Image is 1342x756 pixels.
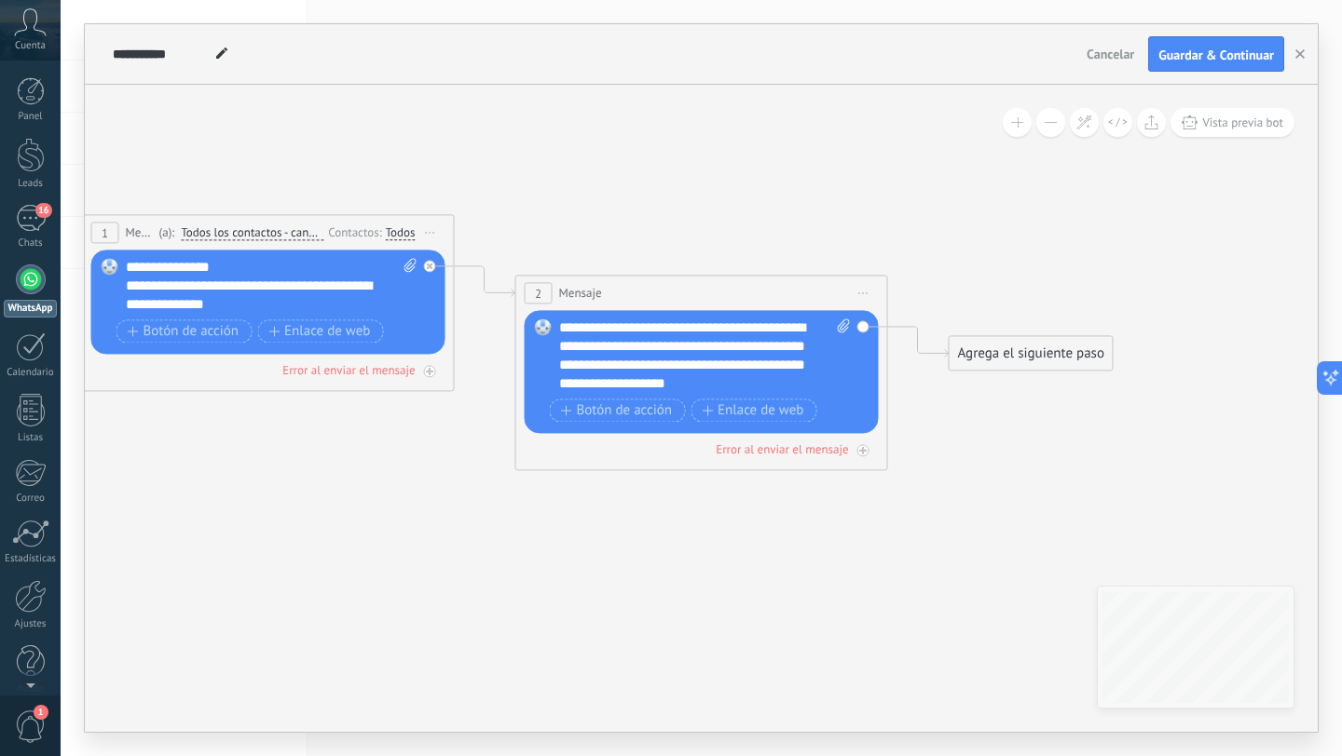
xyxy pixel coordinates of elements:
span: 16 [35,203,51,218]
div: Agrega el siguiente paso [950,338,1113,369]
div: Ajustes [4,618,58,630]
button: Vista previa bot [1171,108,1294,137]
span: Botón de acción [128,324,240,339]
span: 1 [34,705,48,720]
span: (a): [159,223,175,241]
div: WhatsApp [4,300,57,317]
button: Cancelar [1079,40,1142,68]
span: Vista previa bot [1202,115,1283,130]
div: Contactos: [328,223,385,241]
div: Leads [4,178,58,190]
span: Mensaje [559,284,602,302]
div: Chats [4,237,58,250]
div: Error al enviar el mensaje [282,362,415,378]
div: Todos [386,225,416,240]
span: Mensaje [126,223,155,241]
div: Error al enviar el mensaje [716,441,848,457]
div: Listas [4,432,58,444]
div: Panel [4,111,58,123]
span: 2 [535,286,541,302]
div: Correo [4,493,58,505]
span: 1 [102,225,108,241]
span: Todos los contactos - canales seleccionados [181,225,323,240]
span: Enlace de web [702,403,803,418]
span: Cancelar [1087,46,1134,62]
button: Botón de acción [550,398,686,422]
button: Botón de acción [116,319,253,343]
span: Botón de acción [561,403,673,418]
div: Calendario [4,367,58,379]
button: Guardar & Continuar [1148,36,1284,72]
span: Guardar & Continuar [1158,48,1274,61]
span: Enlace de web [268,324,370,339]
div: Estadísticas [4,553,58,565]
button: Enlace de web [257,319,383,343]
button: Enlace de web [691,398,816,422]
span: Cuenta [15,40,46,52]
